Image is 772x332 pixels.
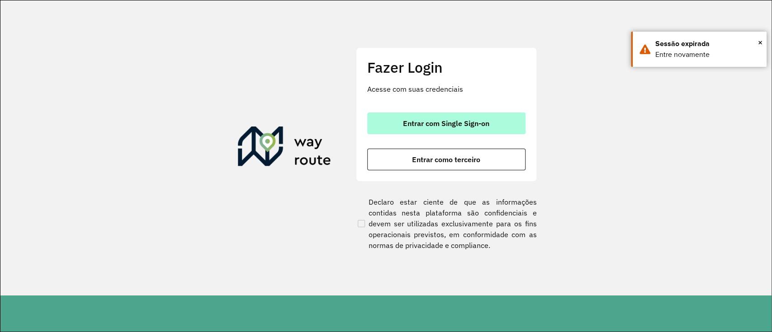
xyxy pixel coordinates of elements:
[655,49,760,60] div: Entre novamente
[655,38,760,49] div: Sessão expirada
[367,149,526,170] button: button
[367,112,526,134] button: button
[367,59,526,76] h2: Fazer Login
[758,36,763,49] span: ×
[412,156,480,163] span: Entrar como terceiro
[367,84,526,94] p: Acesse com suas credenciais
[758,36,763,49] button: Close
[238,126,331,170] img: Roteirizador AmbevTech
[356,196,537,251] label: Declaro estar ciente de que as informações contidas nesta plataforma são confidenciais e devem se...
[403,120,489,127] span: Entrar com Single Sign-on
